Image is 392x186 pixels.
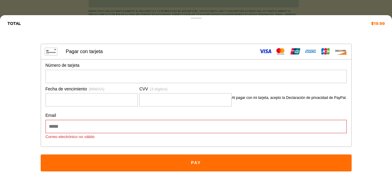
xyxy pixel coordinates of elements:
[139,86,232,92] div: CVV
[46,134,347,140] div: Correo electrónico no válido
[7,21,21,27] span: TOTAL
[89,87,104,91] span: (MM/AA)
[142,93,229,106] iframe: Secure Credit Card Frame - CVV
[41,154,352,171] button: Pay
[232,96,346,100] a: Al pagar con mi tarjeta, acepto la Declaración de privacidad de PayPal.
[66,49,103,54] div: Pagar con tarjeta
[48,70,344,83] iframe: Secure Credit Card Frame - Credit Card Number
[150,87,168,91] span: (3 dígitos)
[46,86,138,92] div: Fecha de vencimiento
[46,113,347,119] div: Email
[46,63,347,69] div: Número de tarjeta
[48,120,344,133] input: Email
[371,21,385,27] span: $19.99
[48,93,135,106] iframe: Secure Credit Card Frame - Expiration Date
